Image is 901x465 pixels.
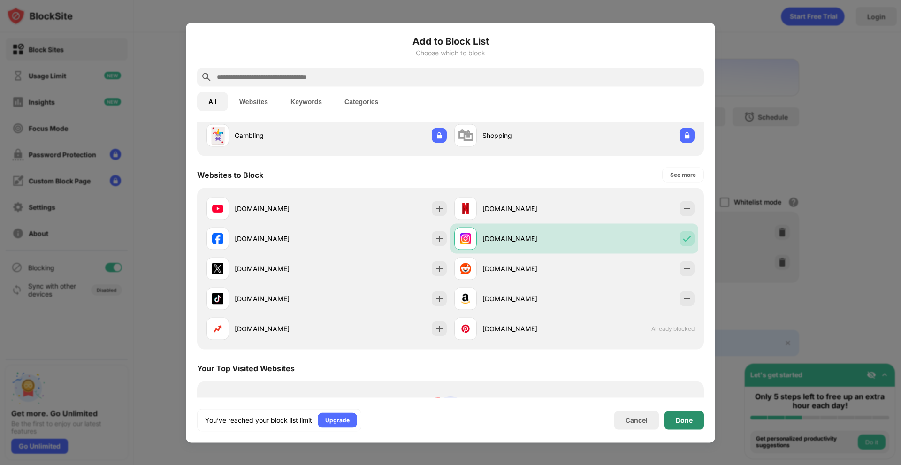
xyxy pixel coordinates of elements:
[235,324,327,334] div: [DOMAIN_NAME]
[212,293,223,304] img: favicons
[235,294,327,304] div: [DOMAIN_NAME]
[235,130,327,140] div: Gambling
[460,203,471,214] img: favicons
[670,170,696,179] div: See more
[197,363,295,373] div: Your Top Visited Websites
[325,415,350,425] div: Upgrade
[458,126,473,145] div: 🛍
[482,130,574,140] div: Shopping
[208,126,228,145] div: 🃏
[651,325,695,332] span: Already blocked
[460,323,471,334] img: favicons
[197,49,704,56] div: Choose which to block
[205,415,312,425] div: You’ve reached your block list limit
[197,170,263,179] div: Websites to Block
[460,263,471,274] img: favicons
[482,234,574,244] div: [DOMAIN_NAME]
[482,324,574,334] div: [DOMAIN_NAME]
[460,233,471,244] img: favicons
[212,233,223,244] img: favicons
[482,294,574,304] div: [DOMAIN_NAME]
[235,204,327,213] div: [DOMAIN_NAME]
[333,92,389,111] button: Categories
[676,416,693,424] div: Done
[197,34,704,48] h6: Add to Block List
[201,71,212,83] img: search.svg
[482,204,574,213] div: [DOMAIN_NAME]
[460,293,471,304] img: favicons
[212,203,223,214] img: favicons
[212,323,223,334] img: favicons
[279,92,333,111] button: Keywords
[428,392,473,437] img: personal-suggestions.svg
[197,92,228,111] button: All
[482,264,574,274] div: [DOMAIN_NAME]
[235,234,327,244] div: [DOMAIN_NAME]
[235,264,327,274] div: [DOMAIN_NAME]
[626,416,648,424] div: Cancel
[212,263,223,274] img: favicons
[228,92,279,111] button: Websites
